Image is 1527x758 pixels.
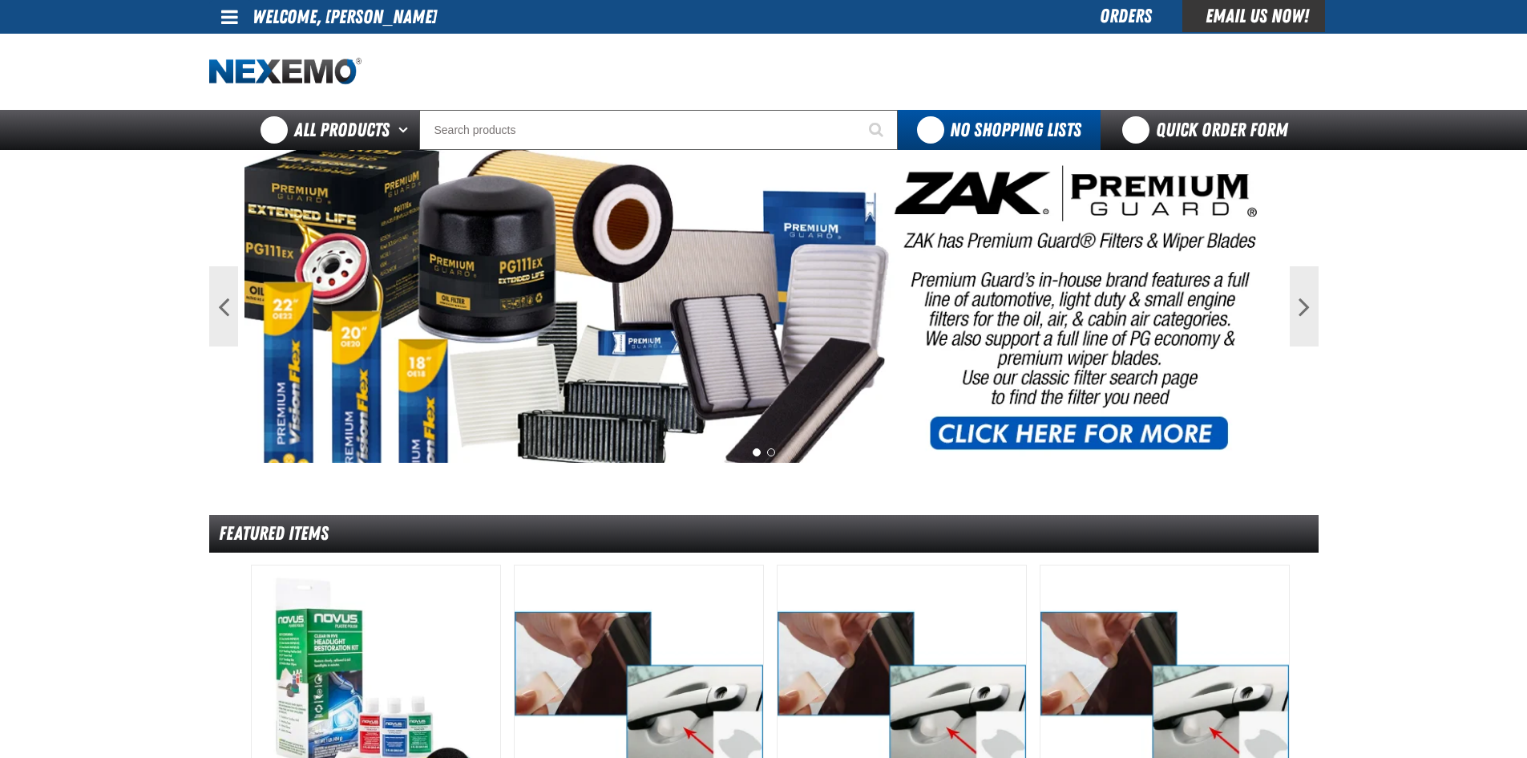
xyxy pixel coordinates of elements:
[858,110,898,150] button: Start Searching
[1290,266,1319,347] button: Next
[950,119,1081,141] span: No Shopping Lists
[767,448,775,456] button: 2 of 2
[209,58,362,86] img: Nexemo logo
[294,116,390,144] span: All Products
[393,110,419,150] button: Open All Products pages
[209,266,238,347] button: Previous
[753,448,761,456] button: 1 of 2
[419,110,898,150] input: Search
[898,110,1101,150] button: You do not have available Shopping Lists. Open to Create a New List
[209,515,1319,553] div: Featured Items
[1101,110,1318,150] a: Quick Order Form
[244,150,1283,463] img: PG Filters & Wipers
